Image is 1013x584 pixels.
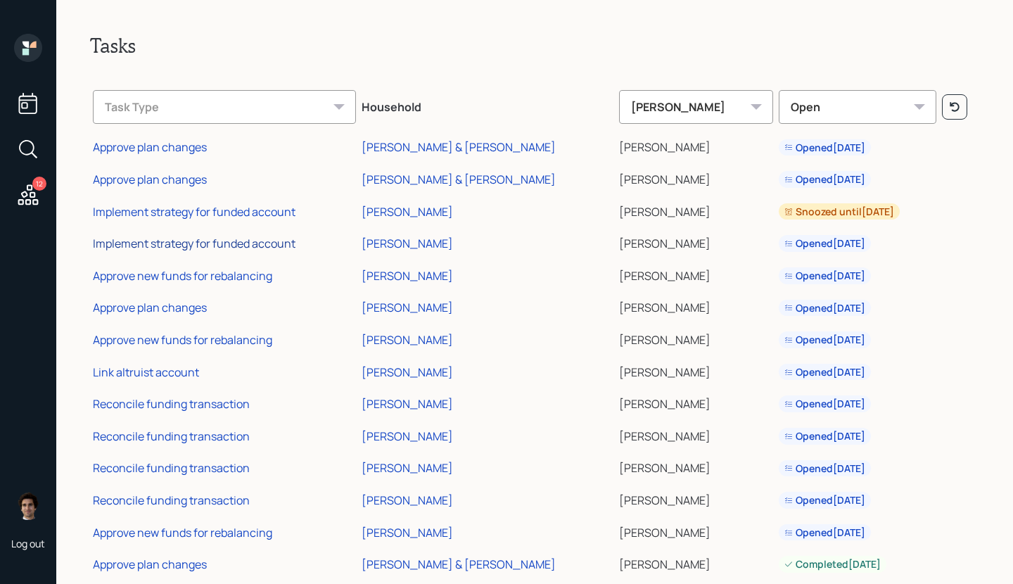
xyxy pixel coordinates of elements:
div: Opened [DATE] [784,333,865,347]
td: [PERSON_NAME] [616,354,776,386]
div: Opened [DATE] [784,397,865,411]
div: Log out [11,537,45,550]
div: [PERSON_NAME] [619,90,773,124]
div: Reconcile funding transaction [93,493,250,508]
td: [PERSON_NAME] [616,129,776,162]
div: Approve plan changes [93,557,207,572]
div: Reconcile funding transaction [93,396,250,412]
div: [PERSON_NAME] [362,493,453,508]
div: Opened [DATE] [784,462,865,476]
div: Completed [DATE] [784,557,881,571]
td: [PERSON_NAME] [616,225,776,258]
div: Snoozed until [DATE] [784,205,894,219]
div: Opened [DATE] [784,172,865,186]
div: Reconcile funding transaction [93,460,250,476]
td: [PERSON_NAME] [616,450,776,483]
div: Opened [DATE] [784,236,865,250]
td: [PERSON_NAME] [616,514,776,547]
div: Approve new funds for rebalancing [93,268,272,284]
div: [PERSON_NAME] [362,396,453,412]
div: Opened [DATE] [784,269,865,283]
div: [PERSON_NAME] & [PERSON_NAME] [362,172,556,187]
div: Approve new funds for rebalancing [93,332,272,348]
div: Link altruist account [93,364,199,380]
div: Implement strategy for funded account [93,236,295,251]
div: Opened [DATE] [784,493,865,507]
td: [PERSON_NAME] [616,193,776,226]
div: [PERSON_NAME] [362,429,453,444]
div: Opened [DATE] [784,301,865,315]
td: [PERSON_NAME] [616,322,776,354]
td: [PERSON_NAME] [616,161,776,193]
td: [PERSON_NAME] [616,482,776,514]
div: [PERSON_NAME] [362,204,453,220]
div: Opened [DATE] [784,141,865,155]
td: [PERSON_NAME] [616,546,776,578]
div: 12 [32,177,46,191]
td: [PERSON_NAME] [616,418,776,450]
div: [PERSON_NAME] [362,364,453,380]
div: Opened [DATE] [784,365,865,379]
div: Approve plan changes [93,300,207,315]
div: [PERSON_NAME] [362,268,453,284]
h2: Tasks [90,34,979,58]
img: harrison-schaefer-headshot-2.png [14,492,42,520]
div: [PERSON_NAME] [362,460,453,476]
div: Approve plan changes [93,139,207,155]
div: Opened [DATE] [784,429,865,443]
div: Task Type [93,90,356,124]
div: [PERSON_NAME] [362,236,453,251]
div: [PERSON_NAME] [362,300,453,315]
div: Implement strategy for funded account [93,204,295,220]
div: Approve plan changes [93,172,207,187]
div: [PERSON_NAME] & [PERSON_NAME] [362,557,556,572]
div: Approve new funds for rebalancing [93,525,272,540]
div: [PERSON_NAME] & [PERSON_NAME] [362,139,556,155]
div: [PERSON_NAME] [362,332,453,348]
th: Household [359,80,616,129]
div: Open [779,90,936,124]
td: [PERSON_NAME] [616,258,776,290]
div: Reconcile funding transaction [93,429,250,444]
div: [PERSON_NAME] [362,525,453,540]
div: Opened [DATE] [784,526,865,540]
td: [PERSON_NAME] [616,386,776,418]
td: [PERSON_NAME] [616,290,776,322]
